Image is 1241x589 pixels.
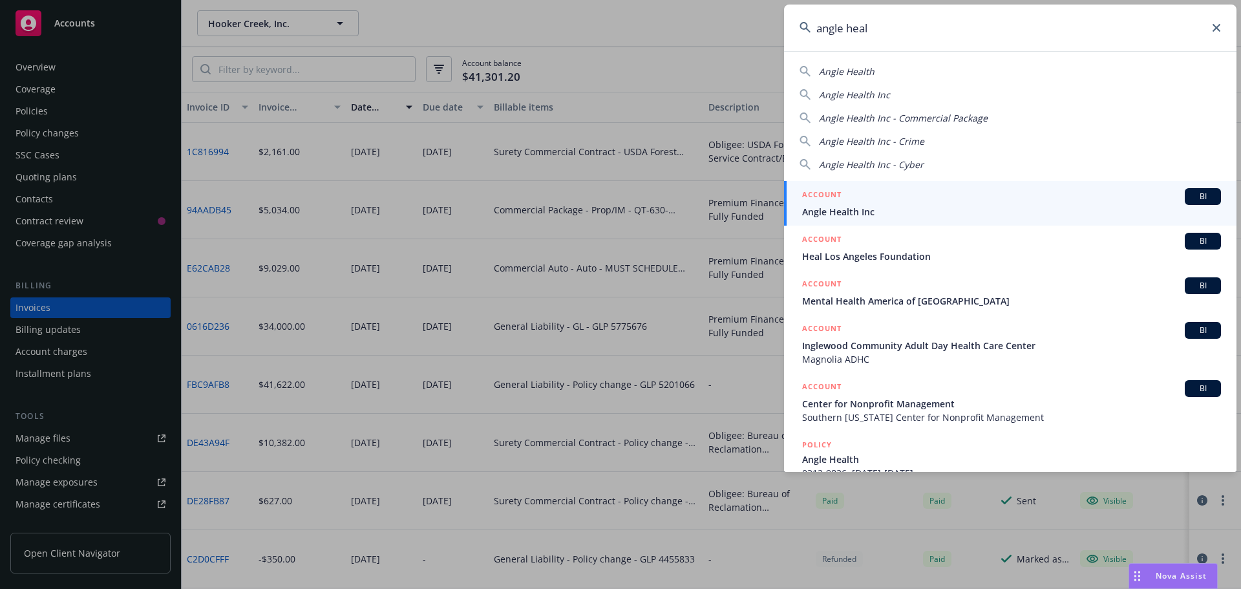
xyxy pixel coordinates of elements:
[1129,563,1218,589] button: Nova Assist
[819,158,924,171] span: Angle Health Inc - Cyber
[819,112,988,124] span: Angle Health Inc - Commercial Package
[1190,325,1216,336] span: BI
[802,466,1221,480] span: 0312-9826, [DATE]-[DATE]
[802,380,842,396] h5: ACCOUNT
[802,205,1221,219] span: Angle Health Inc
[802,397,1221,411] span: Center for Nonprofit Management
[784,270,1236,315] a: ACCOUNTBIMental Health America of [GEOGRAPHIC_DATA]
[784,315,1236,373] a: ACCOUNTBIInglewood Community Adult Day Health Care CenterMagnolia ADHC
[1190,280,1216,292] span: BI
[1190,235,1216,247] span: BI
[819,65,875,78] span: Angle Health
[1129,564,1145,588] div: Drag to move
[784,226,1236,270] a: ACCOUNTBIHeal Los Angeles Foundation
[802,339,1221,352] span: Inglewood Community Adult Day Health Care Center
[802,188,842,204] h5: ACCOUNT
[784,181,1236,226] a: ACCOUNTBIAngle Health Inc
[802,352,1221,366] span: Magnolia ADHC
[1190,383,1216,394] span: BI
[802,322,842,337] h5: ACCOUNT
[802,294,1221,308] span: Mental Health America of [GEOGRAPHIC_DATA]
[819,89,890,101] span: Angle Health Inc
[802,453,1221,466] span: Angle Health
[802,233,842,248] h5: ACCOUNT
[1190,191,1216,202] span: BI
[802,277,842,293] h5: ACCOUNT
[802,250,1221,263] span: Heal Los Angeles Foundation
[784,373,1236,431] a: ACCOUNTBICenter for Nonprofit ManagementSouthern [US_STATE] Center for Nonprofit Management
[784,5,1236,51] input: Search...
[802,438,832,451] h5: POLICY
[784,431,1236,487] a: POLICYAngle Health0312-9826, [DATE]-[DATE]
[1156,570,1207,581] span: Nova Assist
[802,411,1221,424] span: Southern [US_STATE] Center for Nonprofit Management
[819,135,924,147] span: Angle Health Inc - Crime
